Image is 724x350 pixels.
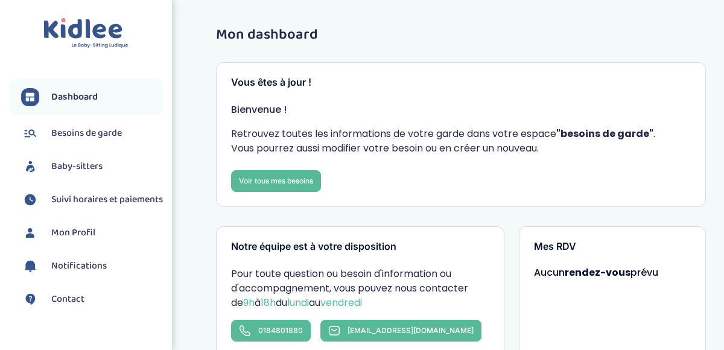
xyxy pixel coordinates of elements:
[21,224,163,242] a: Mon Profil
[320,296,362,310] span: vendredi
[534,241,691,252] h3: Mes RDV
[21,224,39,242] img: profil.svg
[231,127,691,156] p: Retrouvez toutes les informations de votre garde dans votre espace . Vous pourrez aussi modifier ...
[534,266,658,279] span: Aucun prévu
[51,259,107,273] span: Notifications
[21,124,39,142] img: besoin.svg
[21,257,39,275] img: notification.svg
[261,296,276,310] span: 18h
[320,320,481,342] a: [EMAIL_ADDRESS][DOMAIN_NAME]
[21,290,163,308] a: Contact
[287,296,309,310] span: lundi
[243,296,255,310] span: 9h
[21,124,163,142] a: Besoins de garde
[231,241,489,252] h3: Notre équipe est à votre disposition
[51,126,122,141] span: Besoins de garde
[21,157,163,176] a: Baby-sitters
[21,88,163,106] a: Dashboard
[231,103,691,117] p: Bienvenue !
[21,88,39,106] img: dashboard.svg
[43,18,129,49] img: logo.svg
[556,127,653,141] strong: "besoins de garde"
[51,90,98,104] span: Dashboard
[51,226,95,240] span: Mon Profil
[231,170,321,192] a: Voir tous mes besoins
[21,157,39,176] img: babysitters.svg
[51,292,84,307] span: Contact
[348,326,474,335] span: [EMAIL_ADDRESS][DOMAIN_NAME]
[21,191,163,209] a: Suivi horaires et paiements
[51,192,163,207] span: Suivi horaires et paiements
[21,191,39,209] img: suivihoraire.svg
[231,77,691,88] h3: Vous êtes à jour !
[258,326,303,335] span: 0184801880
[231,267,489,310] p: Pour toute question ou besoin d'information ou d'accompagnement, vous pouvez nous contacter de à ...
[21,257,163,275] a: Notifications
[51,159,103,174] span: Baby-sitters
[565,266,630,279] strong: rendez-vous
[231,320,311,342] a: 0184801880
[216,27,706,43] h1: Mon dashboard
[21,290,39,308] img: contact.svg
